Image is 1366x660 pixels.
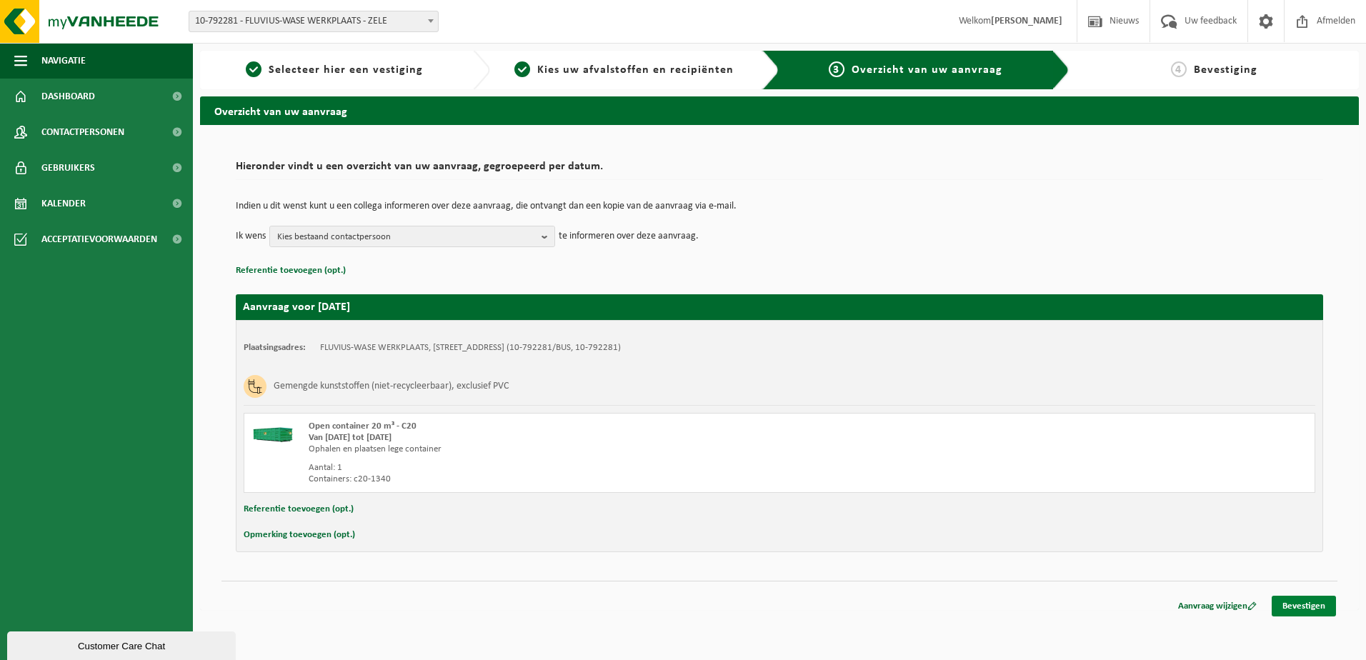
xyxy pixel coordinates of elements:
button: Referentie toevoegen (opt.) [244,500,354,519]
span: Navigatie [41,43,86,79]
button: Kies bestaand contactpersoon [269,226,555,247]
img: HK-XC-20-GN-00.png [251,421,294,442]
p: Ik wens [236,226,266,247]
a: Bevestigen [1272,596,1336,616]
p: Indien u dit wenst kunt u een collega informeren over deze aanvraag, die ontvangt dan een kopie v... [236,201,1323,211]
strong: Van [DATE] tot [DATE] [309,433,392,442]
span: Dashboard [41,79,95,114]
h3: Gemengde kunststoffen (niet-recycleerbaar), exclusief PVC [274,375,509,398]
span: 3 [829,61,844,77]
span: Open container 20 m³ - C20 [309,421,417,431]
h2: Hieronder vindt u een overzicht van uw aanvraag, gegroepeerd per datum. [236,161,1323,180]
strong: Plaatsingsadres: [244,343,306,352]
h2: Overzicht van uw aanvraag [200,96,1359,124]
div: Containers: c20-1340 [309,474,837,485]
span: 10-792281 - FLUVIUS-WASE WERKPLAATS - ZELE [189,11,438,31]
strong: Aanvraag voor [DATE] [243,301,350,313]
button: Referentie toevoegen (opt.) [236,261,346,280]
div: Aantal: 1 [309,462,837,474]
span: Gebruikers [41,150,95,186]
span: Kies bestaand contactpersoon [277,226,536,248]
strong: [PERSON_NAME] [991,16,1062,26]
p: te informeren over deze aanvraag. [559,226,699,247]
td: FLUVIUS-WASE WERKPLAATS, [STREET_ADDRESS] (10-792281/BUS, 10-792281) [320,342,621,354]
span: Contactpersonen [41,114,124,150]
span: Overzicht van uw aanvraag [852,64,1002,76]
span: Kies uw afvalstoffen en recipiënten [537,64,734,76]
span: 2 [514,61,530,77]
a: Aanvraag wijzigen [1167,596,1267,616]
span: Selecteer hier een vestiging [269,64,423,76]
button: Opmerking toevoegen (opt.) [244,526,355,544]
span: Kalender [41,186,86,221]
a: 1Selecteer hier een vestiging [207,61,462,79]
span: Acceptatievoorwaarden [41,221,157,257]
span: Bevestiging [1194,64,1257,76]
div: Ophalen en plaatsen lege container [309,444,837,455]
iframe: chat widget [7,629,239,660]
span: 10-792281 - FLUVIUS-WASE WERKPLAATS - ZELE [189,11,439,32]
span: 1 [246,61,261,77]
span: 4 [1171,61,1187,77]
a: 2Kies uw afvalstoffen en recipiënten [497,61,752,79]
